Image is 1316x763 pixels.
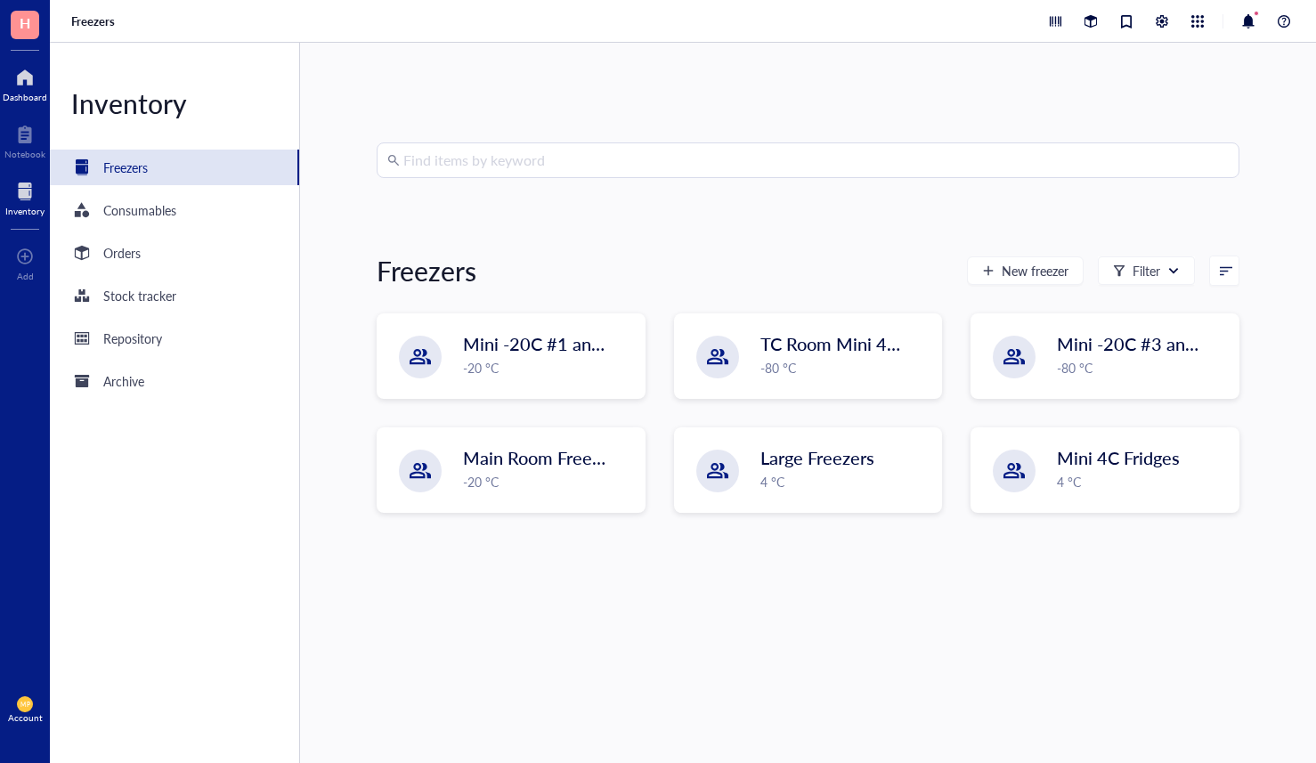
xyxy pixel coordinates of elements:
[463,445,624,470] span: Main Room Freezers
[20,701,29,708] span: MP
[8,712,43,723] div: Account
[1057,445,1180,470] span: Mini 4C Fridges
[50,235,299,271] a: Orders
[17,271,34,281] div: Add
[4,149,45,159] div: Notebook
[463,331,627,356] span: Mini -20C #1 and #2
[967,256,1084,285] button: New freezer
[50,363,299,399] a: Archive
[71,13,118,29] a: Freezers
[1057,358,1228,377] div: -80 °C
[103,329,162,348] div: Repository
[50,321,299,356] a: Repository
[760,331,953,356] span: TC Room Mini 4C+ -20C
[20,12,30,34] span: H
[463,472,634,491] div: -20 °C
[50,85,299,121] div: Inventory
[103,200,176,220] div: Consumables
[103,158,148,177] div: Freezers
[1057,331,1221,356] span: Mini -20C #3 and #4
[3,92,47,102] div: Dashboard
[3,63,47,102] a: Dashboard
[103,243,141,263] div: Orders
[1133,261,1160,280] div: Filter
[377,253,476,288] div: Freezers
[50,192,299,228] a: Consumables
[5,206,45,216] div: Inventory
[1057,472,1228,491] div: 4 °C
[50,150,299,185] a: Freezers
[760,445,874,470] span: Large Freezers
[50,278,299,313] a: Stock tracker
[1002,264,1068,278] span: New freezer
[760,472,931,491] div: 4 °C
[4,120,45,159] a: Notebook
[5,177,45,216] a: Inventory
[760,358,931,377] div: -80 °C
[103,286,176,305] div: Stock tracker
[463,358,634,377] div: -20 °C
[103,371,144,391] div: Archive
